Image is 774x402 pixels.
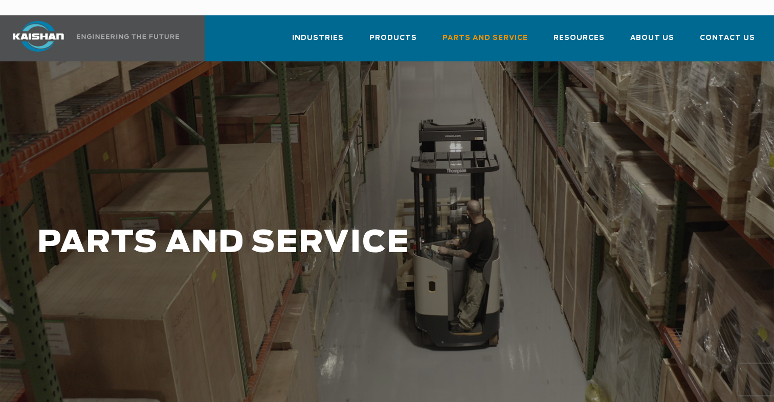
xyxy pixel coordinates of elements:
a: Parts and Service [443,25,528,59]
span: Products [369,32,417,44]
a: Contact Us [700,25,755,59]
span: About Us [630,32,674,44]
a: Products [369,25,417,59]
a: Resources [554,25,605,59]
a: Industries [292,25,344,59]
span: Industries [292,32,344,44]
a: About Us [630,25,674,59]
span: Parts and Service [443,32,528,44]
h1: PARTS AND SERVICE [37,226,618,260]
span: Resources [554,32,605,44]
img: Engineering the future [77,34,179,39]
span: Contact Us [700,32,755,44]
